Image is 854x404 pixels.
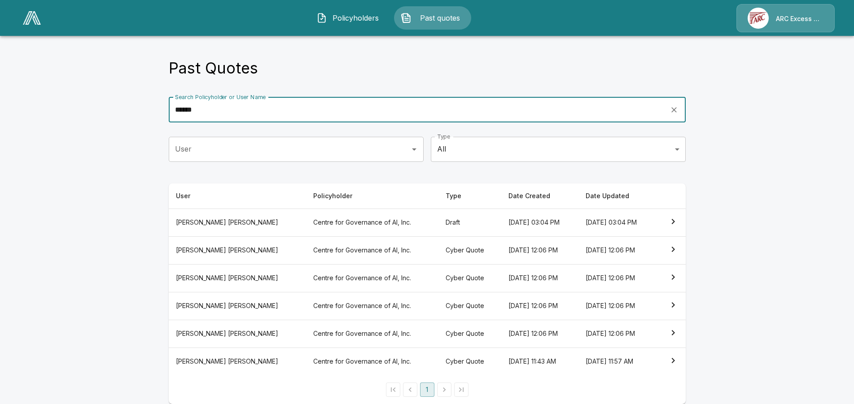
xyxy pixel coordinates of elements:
[438,183,501,209] th: Type
[578,209,656,236] th: [DATE] 03:04 PM
[385,382,470,397] nav: pagination navigation
[501,320,578,348] th: [DATE] 12:06 PM
[175,93,266,101] label: Search Policyholder or User Name
[306,236,438,264] th: Centre for Governance of AI, Inc.
[306,264,438,292] th: Centre for Governance of AI, Inc.
[501,183,578,209] th: Date Created
[169,348,307,375] th: [PERSON_NAME] [PERSON_NAME]
[331,13,380,23] span: Policyholders
[169,183,307,209] th: User
[431,137,686,162] div: All
[438,236,501,264] th: Cyber Quote
[501,264,578,292] th: [DATE] 12:06 PM
[169,292,307,320] th: [PERSON_NAME] [PERSON_NAME]
[401,13,412,23] img: Past quotes Icon
[776,14,823,23] p: ARC Excess & Surplus
[169,209,307,236] th: [PERSON_NAME] [PERSON_NAME]
[310,6,387,30] button: Policyholders IconPolicyholders
[306,348,438,375] th: Centre for Governance of AI, Inc.
[578,292,656,320] th: [DATE] 12:06 PM
[501,292,578,320] th: [DATE] 12:06 PM
[23,11,41,25] img: AA Logo
[408,143,420,156] button: Open
[438,264,501,292] th: Cyber Quote
[438,348,501,375] th: Cyber Quote
[169,236,307,264] th: [PERSON_NAME] [PERSON_NAME]
[420,382,434,397] button: page 1
[306,292,438,320] th: Centre for Governance of AI, Inc.
[578,183,656,209] th: Date Updated
[736,4,835,32] a: Agency IconARC Excess & Surplus
[169,264,307,292] th: [PERSON_NAME] [PERSON_NAME]
[438,292,501,320] th: Cyber Quote
[169,183,686,375] table: simple table
[578,236,656,264] th: [DATE] 12:06 PM
[501,236,578,264] th: [DATE] 12:06 PM
[169,320,307,348] th: [PERSON_NAME] [PERSON_NAME]
[394,6,471,30] button: Past quotes IconPast quotes
[306,183,438,209] th: Policyholder
[578,320,656,348] th: [DATE] 12:06 PM
[169,59,258,78] h4: Past Quotes
[667,103,681,117] button: clear search
[415,13,464,23] span: Past quotes
[438,209,501,236] th: Draft
[748,8,769,29] img: Agency Icon
[306,320,438,348] th: Centre for Governance of AI, Inc.
[437,133,450,140] label: Type
[578,264,656,292] th: [DATE] 12:06 PM
[438,320,501,348] th: Cyber Quote
[316,13,327,23] img: Policyholders Icon
[501,348,578,375] th: [DATE] 11:43 AM
[578,348,656,375] th: [DATE] 11:57 AM
[501,209,578,236] th: [DATE] 03:04 PM
[306,209,438,236] th: Centre for Governance of AI, Inc.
